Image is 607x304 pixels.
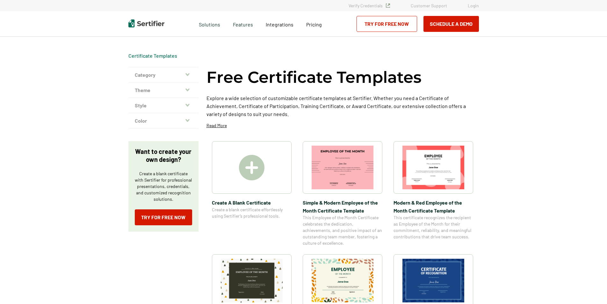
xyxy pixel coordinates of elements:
span: Modern & Red Employee of the Month Certificate Template [394,199,473,214]
img: Modern & Red Employee of the Month Certificate Template [402,146,464,189]
a: Try for Free Now [357,16,417,32]
a: Login [468,3,479,8]
img: Simple and Patterned Employee of the Month Certificate Template [312,259,373,302]
h1: Free Certificate Templates [206,67,422,88]
img: Create A Blank Certificate [239,155,264,180]
span: Integrations [266,21,293,27]
img: Modern Dark Blue Employee of the Month Certificate Template [402,259,464,302]
a: Modern & Red Employee of the Month Certificate TemplateModern & Red Employee of the Month Certifi... [394,141,473,246]
span: Pricing [306,21,322,27]
span: Features [233,20,253,28]
span: This certificate recognizes the recipient as Employee of the Month for their commitment, reliabil... [394,214,473,240]
img: Simple & Modern Employee of the Month Certificate Template [312,146,373,189]
a: Pricing [306,20,322,28]
a: Certificate Templates [128,53,177,59]
span: This Employee of the Month Certificate celebrates the dedication, achievements, and positive impa... [303,214,382,246]
button: Category [128,67,199,83]
img: Sertifier | Digital Credentialing Platform [128,19,164,27]
p: Read More [206,122,227,129]
span: Solutions [199,20,220,28]
p: Create a blank certificate with Sertifier for professional presentations, credentials, and custom... [135,170,192,202]
p: Want to create your own design? [135,148,192,163]
span: Create a blank certificate effortlessly using Sertifier’s professional tools. [212,206,292,219]
a: Customer Support [411,3,447,8]
div: Breadcrumb [128,53,177,59]
a: Simple & Modern Employee of the Month Certificate TemplateSimple & Modern Employee of the Month C... [303,141,382,246]
button: Color [128,113,199,128]
a: Integrations [266,20,293,28]
img: Simple & Colorful Employee of the Month Certificate Template [221,259,283,302]
span: Create A Blank Certificate [212,199,292,206]
img: Verified [386,4,390,8]
button: Theme [128,83,199,98]
a: Verify Credentials [349,3,390,8]
button: Style [128,98,199,113]
span: Simple & Modern Employee of the Month Certificate Template [303,199,382,214]
a: Try for Free Now [135,209,192,225]
p: Explore a wide selection of customizable certificate templates at Sertifier. Whether you need a C... [206,94,479,118]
